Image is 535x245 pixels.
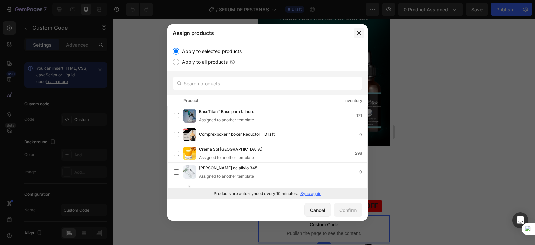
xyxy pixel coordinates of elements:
[8,182,55,195] div: $61.900,00
[359,187,367,194] div: 0
[43,128,73,134] p: +450 compras
[183,165,196,179] img: product-img
[199,117,265,123] div: Assigned to another template
[179,47,242,55] label: Apply to selected products
[179,58,228,66] label: Apply to all products
[183,147,196,160] img: product-img
[199,108,254,116] span: BaseTitan™ Base para taladro
[12,187,40,193] div: Custom Code
[15,171,105,179] p: Seguro y natural
[3,211,134,218] span: Publish the page to see the content.
[334,203,362,217] button: Confirm
[183,97,198,104] div: Product
[199,155,273,161] div: Assigned to another template
[167,24,350,42] div: Assign products
[110,182,124,192] div: OFF
[3,135,134,148] h1: Serum [PERSON_NAME]
[512,212,528,228] div: Open Intercom Messenger
[199,173,268,179] div: Assigned to another template
[96,182,110,191] div: 20%
[167,42,368,199] div: />
[15,150,105,157] p: Fortalece desde la raíz
[214,191,298,197] p: Products are auto-synced every 10 minutes.
[300,191,321,197] p: Sync again
[15,161,105,168] p: Resultados en pocas semanas
[339,207,357,214] div: Confirm
[304,203,331,217] button: Cancel
[359,169,367,175] div: 0
[310,207,325,214] div: Cancel
[3,202,134,210] span: Custom Code
[183,109,196,122] img: product-img
[199,187,277,194] span: Espuma Limpiadora Facial Bioaqua Arroz
[262,131,277,138] div: Draft
[58,183,89,192] div: $77.300,00
[355,150,367,157] div: 298
[199,131,260,138] span: Comprexboxer™ boxer Reductor
[344,97,362,104] div: Inventory
[199,146,262,153] span: Crema Sol [GEOGRAPHIC_DATA]
[183,128,196,141] img: product-img
[173,77,362,90] input: Search products
[356,112,367,119] div: 171
[183,184,196,197] img: product-img
[359,131,367,138] div: 0
[199,165,257,172] span: [PERSON_NAME] de alivio 345
[279,187,294,194] div: Draft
